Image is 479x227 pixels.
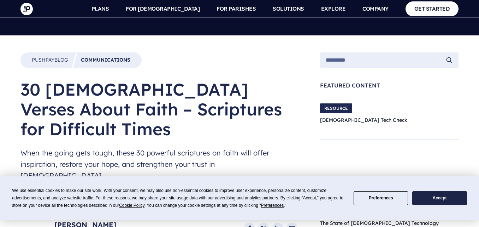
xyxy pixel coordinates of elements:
[320,117,407,123] a: [DEMOGRAPHIC_DATA] Tech Check
[32,57,54,63] span: Pushpay
[20,147,297,181] span: When the going gets tough, these 30 powerful scriptures on faith will offer inspiration, restore ...
[261,203,284,208] span: Preferences
[81,57,130,64] a: Communications
[425,97,459,131] img: Church Tech Check Blog Hero Image
[406,1,459,16] a: GET STARTED
[320,220,439,226] a: The State of [DEMOGRAPHIC_DATA] Technology
[320,83,459,88] span: Featured Content
[32,57,68,64] a: PushpayBlog
[20,79,297,139] h1: 30 [DEMOGRAPHIC_DATA] Verses About Faith – Scriptures for Difficult Times
[320,103,352,113] span: RESOURCE
[412,191,467,205] button: Accept
[12,187,345,209] div: We use essential cookies to make our site work. With your consent, we may also use non-essential ...
[354,191,408,205] button: Preferences
[119,203,144,208] span: Cookie Policy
